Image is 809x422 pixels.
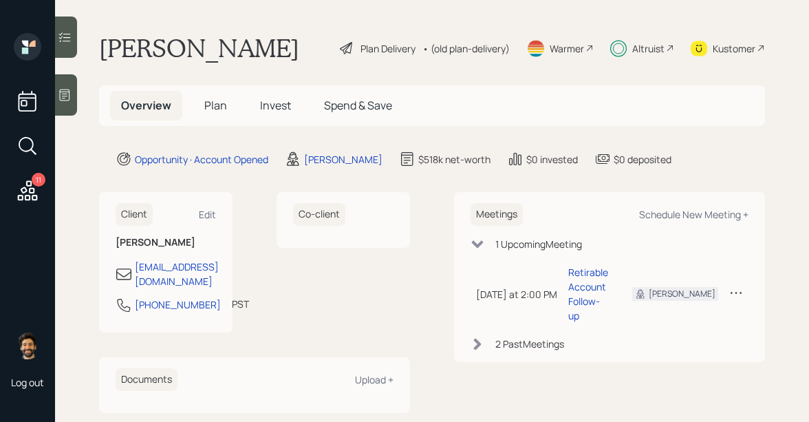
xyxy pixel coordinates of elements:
div: [DATE] at 2:00 PM [476,287,557,302]
div: Schedule New Meeting + [639,208,748,221]
h6: Documents [116,368,177,391]
div: Plan Delivery [360,41,416,56]
span: Plan [204,98,227,113]
div: Altruist [632,41,665,56]
div: $0 invested [526,152,578,167]
span: Overview [121,98,171,113]
div: $518k net-worth [418,152,490,167]
img: eric-schwartz-headshot.png [14,332,41,359]
div: Log out [11,376,44,389]
div: 1 Upcoming Meeting [495,237,582,251]
span: Spend & Save [324,98,392,113]
h6: Co-client [293,203,345,226]
div: Retirable Account Follow-up [568,265,610,323]
div: • (old plan-delivery) [422,41,510,56]
h1: [PERSON_NAME] [99,33,299,63]
div: PST [232,297,249,311]
h6: Client [116,203,153,226]
div: [PERSON_NAME] [304,152,382,167]
div: [EMAIL_ADDRESS][DOMAIN_NAME] [135,260,219,288]
span: Invest [260,98,291,113]
div: [PERSON_NAME] [649,288,715,300]
div: Opportunity · Account Opened [135,152,268,167]
h6: [PERSON_NAME] [116,237,216,249]
div: $0 deposited [614,152,671,167]
div: Upload + [355,373,393,386]
div: [PHONE_NUMBER] [135,297,221,312]
div: Kustomer [713,41,755,56]
div: 2 Past Meeting s [495,337,564,351]
div: 11 [32,173,45,187]
h6: Meetings [471,203,523,226]
div: Edit [199,208,216,221]
div: Warmer [550,41,584,56]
